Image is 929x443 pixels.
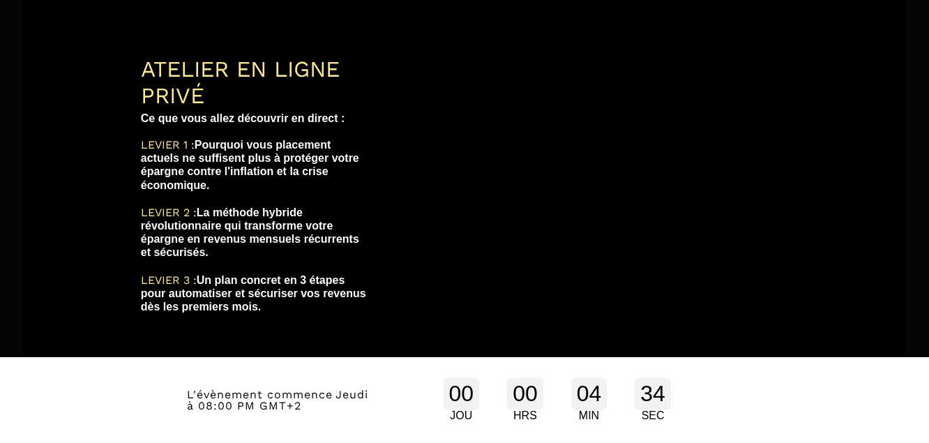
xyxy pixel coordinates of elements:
[507,410,543,422] div: HRS
[444,378,480,410] div: 00
[635,378,671,410] div: 34
[571,410,607,422] div: MIN
[187,388,333,401] span: L'évènement commence
[141,207,362,259] b: La méthode hybride révolutionnaire qui transforme votre épargne en revenus mensuels récurrents et...
[141,56,368,109] div: ATELIER EN LIGNE PRIVÉ
[141,139,362,191] b: Pourquoi vous placement actuels ne suffisent plus à protéger votre épargne contre l'inflation et ...
[141,112,345,124] b: Ce que vous allez découvrir en direct :
[635,410,671,422] div: SEC
[507,378,543,410] div: 00
[571,378,607,410] div: 04
[141,274,369,313] b: Un plan concret en 3 étapes pour automatiser et sécuriser vos revenus dès les premiers mois.
[187,388,368,412] span: Jeudi à 08:00 PM GMT+2
[444,410,480,422] div: JOU
[141,273,197,287] span: LEVIER 3 :
[141,206,197,219] span: LEVIER 2 :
